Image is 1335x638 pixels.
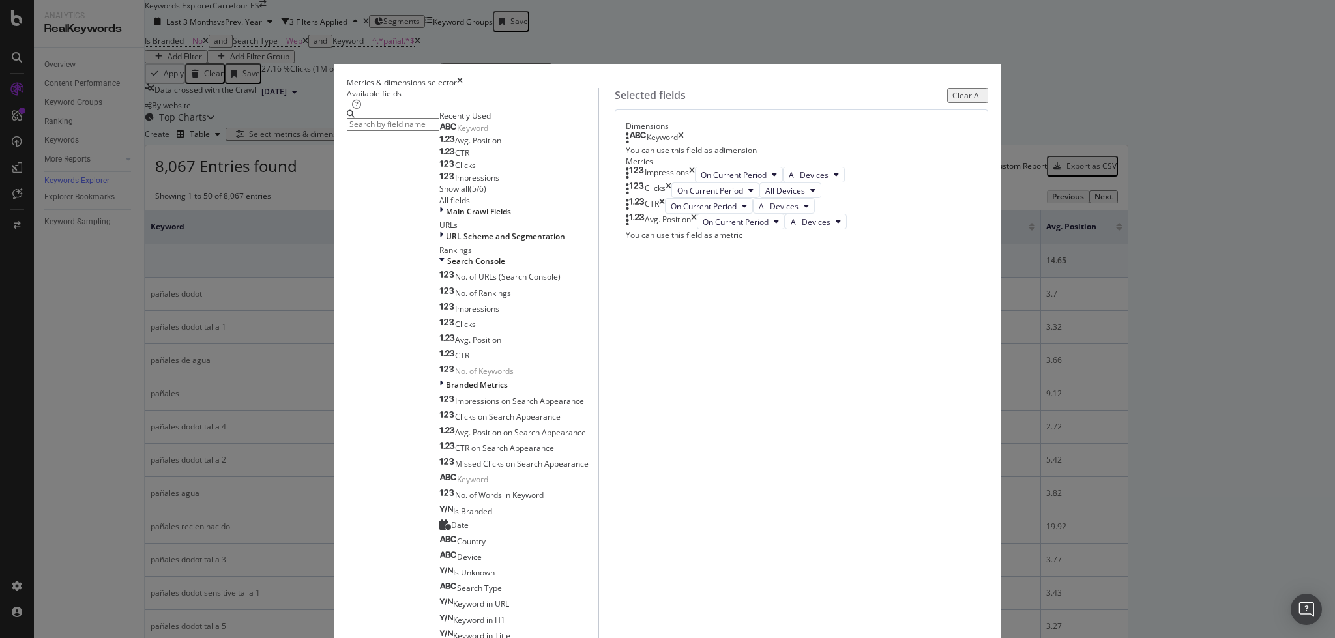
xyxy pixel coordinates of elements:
[626,198,977,214] div: CTRtimesOn Current PeriodAll Devices
[347,118,439,131] input: Search by field name
[697,214,785,229] button: On Current Period
[455,303,499,314] span: Impressions
[439,110,598,121] div: Recently Used
[753,198,815,214] button: All Devices
[789,169,829,181] span: All Devices
[439,220,598,231] div: URLs
[671,182,759,198] button: On Current Period
[659,198,665,214] div: times
[645,198,659,214] div: CTR
[455,319,476,330] span: Clicks
[626,167,977,182] div: ImpressionstimesOn Current PeriodAll Devices
[455,366,514,377] span: No. of Keywords
[765,185,805,196] span: All Devices
[446,231,565,242] span: URL Scheme and Segmentation
[455,458,589,469] span: Missed Clicks on Search Appearance
[785,214,847,229] button: All Devices
[455,489,544,500] span: No. of Words in Keyword
[455,411,561,422] span: Clicks on Search Appearance
[455,271,561,282] span: No. of URLs (Search Console)
[457,551,482,562] span: Device
[453,598,509,609] span: Keyword in URL
[689,167,695,182] div: times
[347,77,457,88] div: Metrics & dimensions selector
[626,132,977,145] div: Keywordtimes
[759,201,799,212] span: All Devices
[647,132,678,145] div: Keyword
[645,214,691,229] div: Avg. Position
[677,185,743,196] span: On Current Period
[455,172,499,183] span: Impressions
[439,195,598,206] div: All fields
[783,167,845,182] button: All Devices
[455,427,586,438] span: Avg. Position on Search Appearance
[451,519,469,530] span: Date
[645,182,666,198] div: Clicks
[678,132,684,145] div: times
[457,77,463,88] div: times
[457,123,488,134] span: Keyword
[457,474,488,485] span: Keyword
[455,135,501,146] span: Avg. Position
[666,182,671,198] div: times
[455,334,501,345] span: Avg. Position
[701,169,767,181] span: On Current Period
[626,214,977,229] div: Avg. PositiontimesOn Current PeriodAll Devices
[626,229,977,240] div: You can use this field as a metric
[455,396,584,407] span: Impressions on Search Appearance
[453,615,505,626] span: Keyword in H1
[457,583,502,594] span: Search Type
[626,145,977,156] div: You can use this field as a dimension
[469,183,486,194] div: ( 5 / 6 )
[626,121,977,132] div: Dimensions
[455,442,554,454] span: CTR on Search Appearance
[645,167,689,182] div: Impressions
[671,201,737,212] span: On Current Period
[947,88,988,103] button: Clear All
[691,214,697,229] div: times
[453,506,492,517] span: Is Branded
[1291,594,1322,625] div: Open Intercom Messenger
[457,536,486,547] span: Country
[455,147,469,158] span: CTR
[446,379,508,390] span: Branded Metrics
[439,244,598,255] div: Rankings
[455,160,476,171] span: Clicks
[446,206,511,217] span: Main Crawl Fields
[626,156,977,167] div: Metrics
[347,88,598,99] div: Available fields
[447,255,505,267] span: Search Console
[615,88,686,103] div: Selected fields
[695,167,783,182] button: On Current Period
[952,91,983,100] div: Clear All
[439,183,469,194] div: Show all
[455,350,469,361] span: CTR
[791,216,830,227] span: All Devices
[455,287,511,298] span: No. of Rankings
[665,198,753,214] button: On Current Period
[703,216,769,227] span: On Current Period
[453,567,495,578] span: Is Unknown
[626,182,977,198] div: ClickstimesOn Current PeriodAll Devices
[759,182,821,198] button: All Devices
